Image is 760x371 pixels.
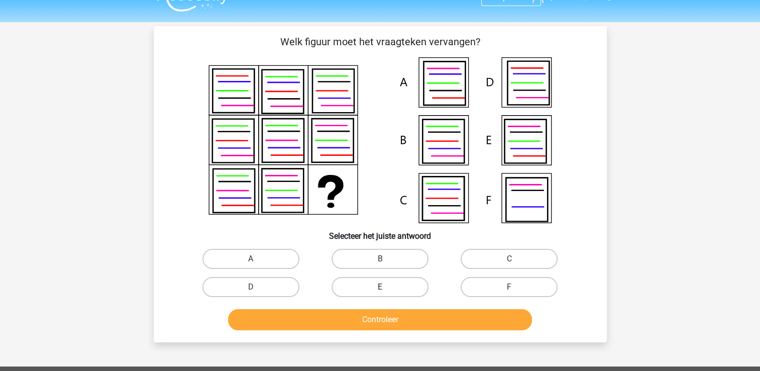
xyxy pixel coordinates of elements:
label: A [202,249,299,269]
label: C [461,249,558,269]
p: Welk figuur moet het vraagteken vervangen? [170,34,591,49]
label: B [332,249,428,269]
label: D [202,277,299,297]
button: Controleer [228,309,532,330]
label: F [461,277,558,297]
h6: Selecteer het juiste antwoord [170,223,591,241]
label: E [332,277,428,297]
